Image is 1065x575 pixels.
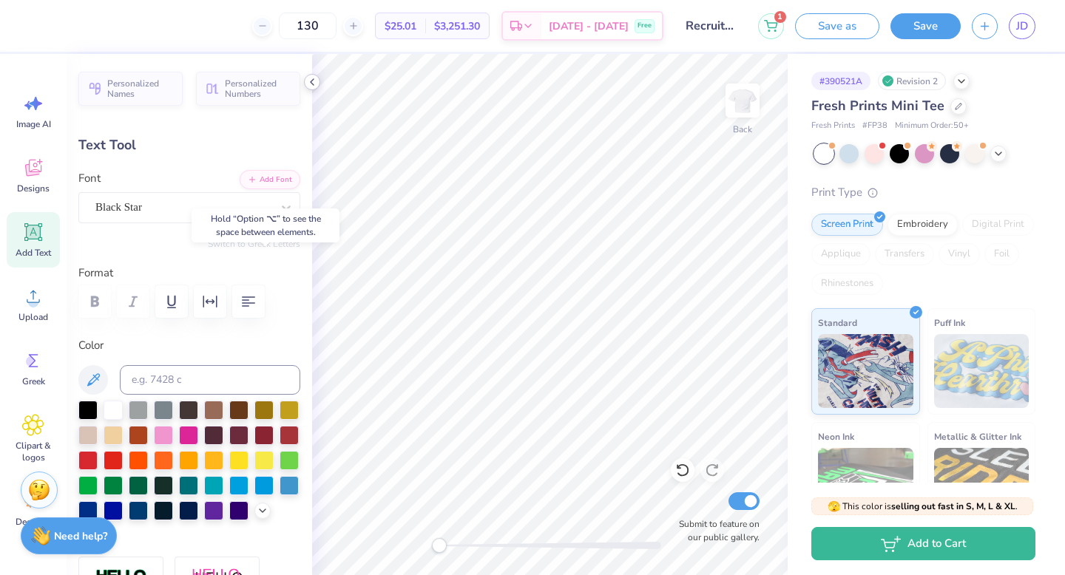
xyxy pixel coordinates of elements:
[984,243,1019,265] div: Foil
[638,21,652,31] span: Free
[890,13,961,39] button: Save
[78,72,183,106] button: Personalized Names
[939,243,980,265] div: Vinyl
[78,135,300,155] div: Text Tool
[962,214,1034,236] div: Digital Print
[78,265,300,282] label: Format
[192,208,339,242] div: Hold “Option ⌥” to see the space between elements.
[891,500,1015,512] strong: selling out fast in S, M, L & XL
[811,214,883,236] div: Screen Print
[549,18,629,34] span: [DATE] - [DATE]
[385,18,416,34] span: $25.01
[818,448,913,522] img: Neon Ink
[18,311,48,323] span: Upload
[432,538,447,553] div: Accessibility label
[774,11,786,23] span: 1
[818,315,857,330] span: Standard
[434,18,480,34] span: $3,251.30
[934,448,1029,522] img: Metallic & Glitter Ink
[934,315,965,330] span: Puff Ink
[9,440,58,463] span: Clipart & logos
[16,516,51,528] span: Decorate
[811,527,1035,560] button: Add to Cart
[240,170,300,189] button: Add Font
[17,183,50,194] span: Designs
[818,429,854,444] span: Neon Ink
[934,429,1021,444] span: Metallic & Glitter Ink
[758,13,784,39] button: 1
[811,97,944,115] span: Fresh Prints Mini Tee
[887,214,958,236] div: Embroidery
[120,365,300,395] input: e.g. 7428 c
[22,375,45,387] span: Greek
[728,86,757,115] img: Back
[279,13,337,39] input: – –
[818,334,913,408] img: Standard
[811,243,870,265] div: Applique
[1016,18,1028,35] span: JD
[878,72,946,90] div: Revision 2
[107,78,174,99] span: Personalized Names
[671,517,760,544] label: Submit to feature on our public gallery.
[78,337,300,354] label: Color
[795,13,879,39] button: Save as
[16,247,51,259] span: Add Text
[1009,13,1035,39] a: JD
[875,243,934,265] div: Transfers
[934,334,1029,408] img: Puff Ink
[811,273,883,295] div: Rhinestones
[78,170,101,187] label: Font
[16,118,51,130] span: Image AI
[674,11,747,41] input: Untitled Design
[196,72,300,106] button: Personalized Numbers
[811,72,870,90] div: # 390521A
[811,184,1035,201] div: Print Type
[828,500,840,514] span: 🫣
[862,120,887,132] span: # FP38
[225,78,291,99] span: Personalized Numbers
[811,120,855,132] span: Fresh Prints
[828,500,1018,513] span: This color is .
[54,529,107,543] strong: Need help?
[895,120,969,132] span: Minimum Order: 50 +
[733,123,752,136] div: Back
